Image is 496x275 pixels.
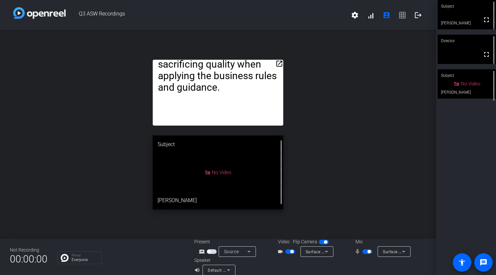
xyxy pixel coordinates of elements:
[363,7,379,23] button: signal_cellular_alt
[480,259,487,266] mat-icon: message
[208,267,342,273] span: Default - Surface Omnisonic Speakers (Surface High Definition Audio)
[438,35,496,47] div: Director
[66,7,347,23] span: Q3 ASW Recordings
[349,238,415,245] div: Mic
[351,11,359,19] mat-icon: settings
[72,258,98,262] p: Everyone
[194,257,234,264] div: Speaker
[414,11,422,19] mat-icon: logout
[275,60,283,68] mat-icon: open_in_new
[13,7,66,19] img: white-gradient.svg
[355,248,362,256] mat-icon: mic_none
[10,251,47,267] span: 00:00:00
[199,248,207,256] mat-icon: screen_share_outline
[194,238,260,245] div: Present
[194,266,202,274] mat-icon: volume_up
[61,254,69,262] img: Chat Icon
[383,11,390,19] mat-icon: account_box
[293,238,317,245] span: Flip Camera
[482,50,490,58] mat-icon: fullscreen
[212,169,231,175] span: No Video
[438,69,496,82] div: Subject
[278,238,290,245] span: Video
[482,16,490,24] mat-icon: fullscreen
[153,136,284,153] div: Subject
[458,259,466,266] mat-icon: accessibility
[224,249,239,254] span: Source
[306,249,373,254] span: Surface Camera Front (045e:0990)
[10,247,47,254] div: Not Recording
[277,248,285,256] mat-icon: videocam_outline
[72,254,98,257] p: Group
[461,81,480,87] span: No Video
